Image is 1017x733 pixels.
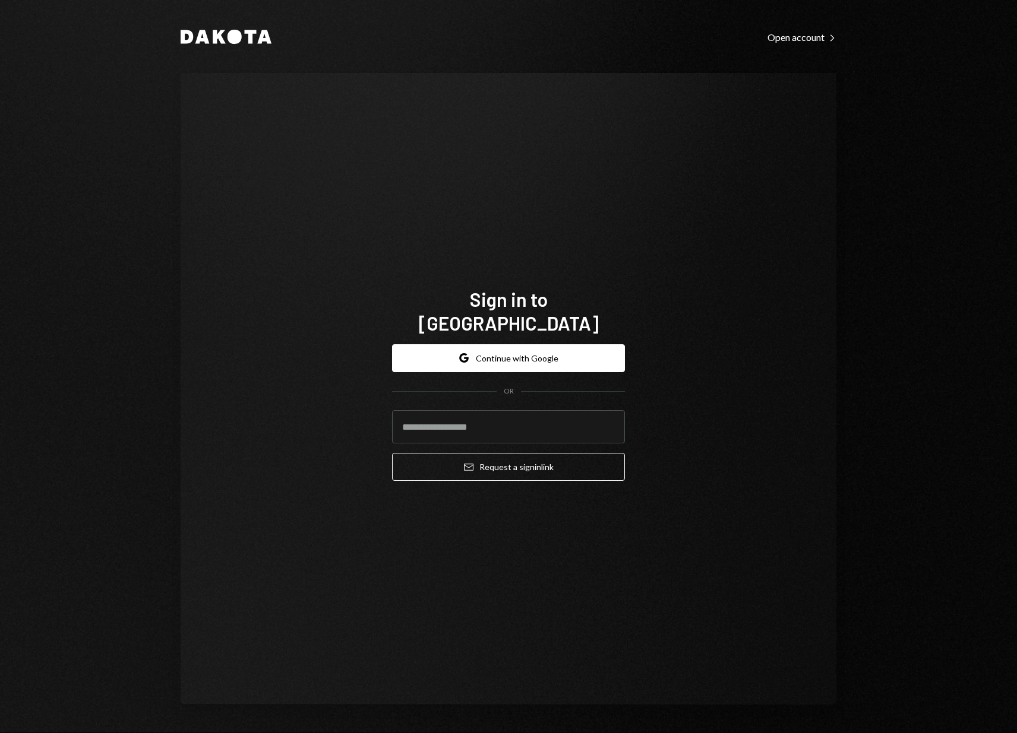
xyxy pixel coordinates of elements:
div: OR [504,386,514,396]
a: Open account [768,30,836,43]
h1: Sign in to [GEOGRAPHIC_DATA] [392,287,625,335]
div: Open account [768,31,836,43]
button: Continue with Google [392,344,625,372]
button: Request a signinlink [392,453,625,481]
